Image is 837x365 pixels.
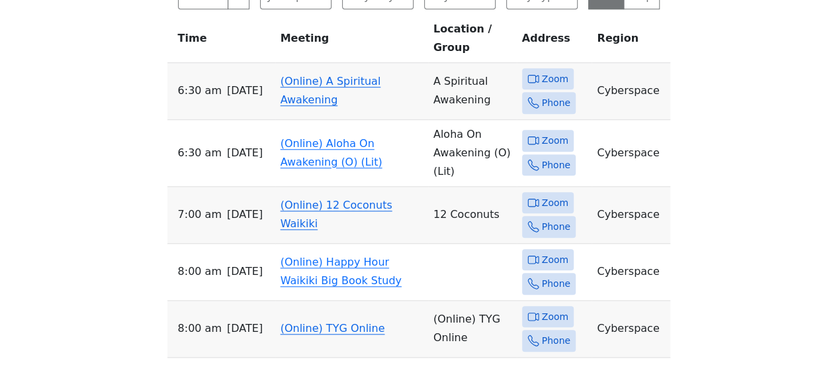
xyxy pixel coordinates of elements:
span: Zoom [542,195,568,211]
span: [DATE] [227,262,263,281]
a: (Online) 12 Coconuts Waikiki [281,199,392,230]
span: 6:30 AM [178,81,222,100]
span: [DATE] [227,205,263,224]
span: [DATE] [227,319,263,338]
span: 8:00 AM [178,262,222,281]
span: Phone [542,219,570,235]
th: Location / Group [428,20,517,63]
td: Aloha On Awakening (O) (Lit) [428,120,517,187]
td: (Online) TYG Online [428,301,517,358]
span: 7:00 AM [178,205,222,224]
th: Meeting [275,20,428,63]
span: Phone [542,157,570,174]
a: (Online) Happy Hour Waikiki Big Book Study [281,256,402,287]
td: A Spiritual Awakening [428,63,517,120]
a: (Online) TYG Online [281,322,385,335]
td: 12 Coconuts [428,187,517,244]
a: (Online) Aloha On Awakening (O) (Lit) [281,137,382,168]
th: Address [517,20,592,63]
td: Cyberspace [592,187,670,244]
a: (Online) A Spiritual Awakening [281,75,381,106]
td: Cyberspace [592,244,670,301]
span: 6:30 AM [178,144,222,162]
span: Phone [542,333,570,349]
td: Cyberspace [592,120,670,187]
span: Zoom [542,71,568,87]
td: Cyberspace [592,301,670,358]
span: [DATE] [227,144,263,162]
span: Phone [542,276,570,292]
span: Phone [542,95,570,111]
span: Zoom [542,252,568,268]
span: 8:00 AM [178,319,222,338]
span: Zoom [542,309,568,325]
span: Zoom [542,132,568,149]
th: Time [167,20,275,63]
span: [DATE] [227,81,263,100]
th: Region [592,20,670,63]
td: Cyberspace [592,63,670,120]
